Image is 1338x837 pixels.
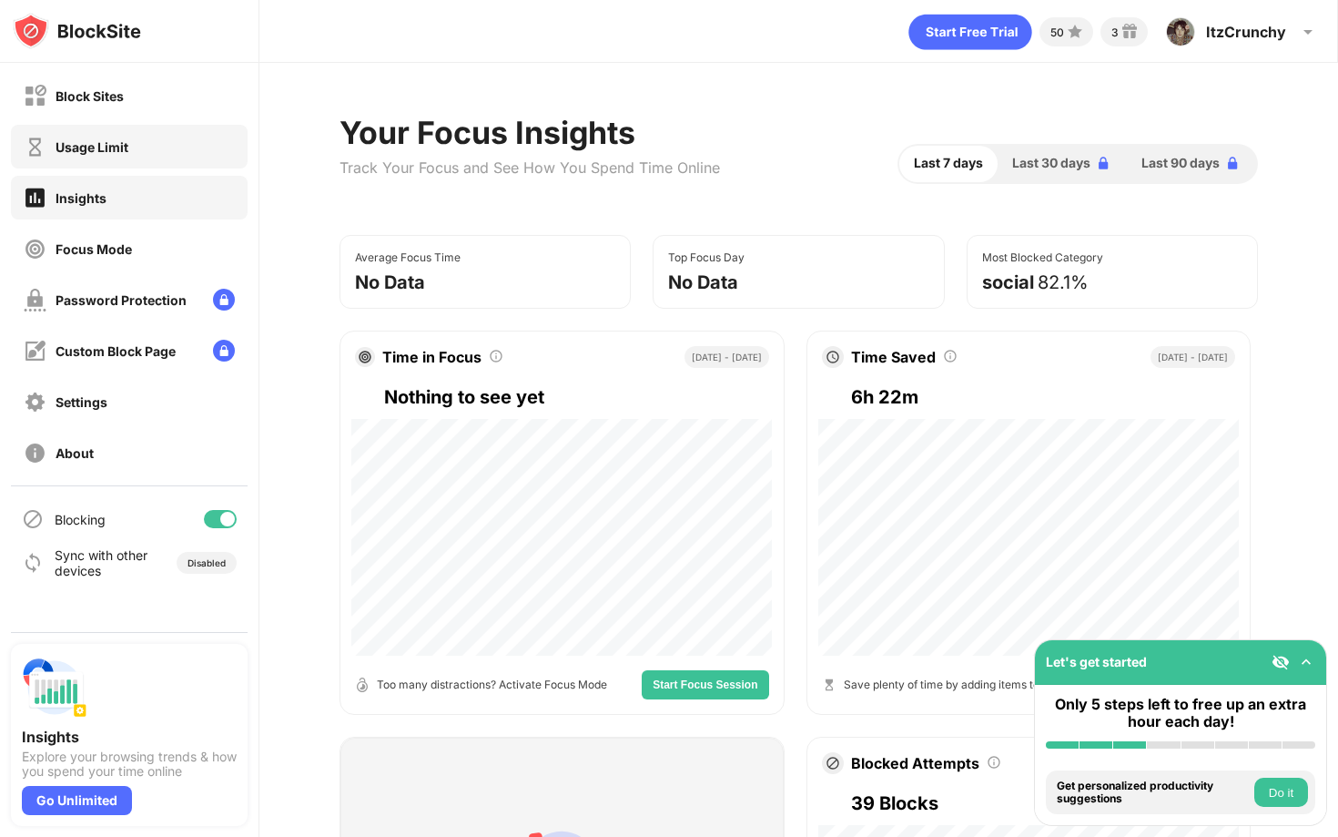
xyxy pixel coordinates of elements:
img: tooltip.svg [489,349,503,363]
span: Last 7 days [914,153,983,173]
img: open-timer.svg [355,678,370,692]
img: settings-off.svg [24,391,46,413]
img: ACg8ocKow2Y0bDD2_sS5HOYB2h09cd3e15S4FywHS8bR_eUh-ebYU4QE=s96-c [1166,17,1195,46]
div: 50 [1050,26,1064,39]
span: Last 90 days [1141,153,1220,173]
img: hourglass.svg [822,678,836,692]
img: password-protection-off.svg [24,289,46,311]
div: Insights [22,728,237,746]
img: block-icon.svg [826,756,840,771]
img: push-insights.svg [22,655,87,720]
div: Top Focus Day [668,250,745,264]
div: Let's get started [1046,654,1147,669]
div: 39 Blocks [851,789,1235,818]
div: Too many distractions? Activate Focus Mode [377,676,607,693]
div: [DATE] - [DATE] [1150,346,1235,368]
div: Password Protection [56,292,187,308]
div: 3 [1111,26,1119,39]
button: Start Focus Session [642,670,768,699]
div: Save plenty of time by adding items to your list [844,676,1083,693]
div: Most Blocked Category [982,250,1103,264]
div: 82.1% [1038,271,1089,293]
div: Insights [56,190,106,206]
div: Get personalized productivity suggestions [1057,780,1250,806]
img: about-off.svg [24,442,46,464]
div: Usage Limit [56,139,128,155]
span: Start Focus Session [653,679,757,690]
img: eye-not-visible.svg [1272,653,1290,671]
img: time-usage-off.svg [24,136,46,158]
img: sync-icon.svg [22,552,44,574]
div: Blocking [55,512,106,527]
span: Last 30 days [1012,153,1090,173]
img: target.svg [359,351,371,363]
img: reward-small.svg [1119,21,1140,43]
div: Average Focus Time [355,250,461,264]
div: Sync with other devices [55,547,148,578]
div: social [982,271,1034,293]
div: animation [908,14,1032,50]
div: Time in Focus [382,348,481,366]
img: lock-menu.svg [213,289,235,311]
img: tooltip.svg [943,349,958,363]
img: blocking-icon.svg [22,508,44,530]
div: Settings [56,394,107,410]
img: customize-block-page-off.svg [24,340,46,362]
img: block-off.svg [24,85,46,107]
img: lock-menu.svg [213,340,235,362]
div: Only 5 steps left to free up an extra hour each day! [1046,696,1315,730]
button: Do it [1254,778,1308,807]
div: 6h 22m [851,383,1235,412]
div: Custom Block Page [56,343,176,359]
img: insights-on.svg [24,186,46,209]
div: [DATE] - [DATE] [684,346,769,368]
div: Your Focus Insights [340,114,720,151]
div: Go Unlimited [22,786,132,815]
img: omni-setup-toggle.svg [1297,653,1315,671]
img: logo-blocksite.svg [13,13,141,49]
div: Nothing to see yet [384,383,768,412]
div: Block Sites [56,88,124,104]
div: Focus Mode [56,241,132,257]
div: Blocked Attempts [851,754,979,772]
img: lock-blue.svg [1094,154,1112,172]
img: focus-off.svg [24,238,46,260]
img: tooltip.svg [987,755,1001,770]
div: Track Your Focus and See How You Spend Time Online [340,158,720,177]
img: points-small.svg [1064,21,1086,43]
div: Disabled [188,557,226,568]
div: No Data [355,271,425,293]
div: No Data [668,271,738,293]
img: lock-blue.svg [1223,154,1242,172]
img: clock.svg [826,350,840,364]
div: Explore your browsing trends & how you spend your time online [22,750,237,779]
div: Time Saved [851,348,936,366]
div: ItzCrunchy [1206,23,1286,41]
div: About [56,445,94,461]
